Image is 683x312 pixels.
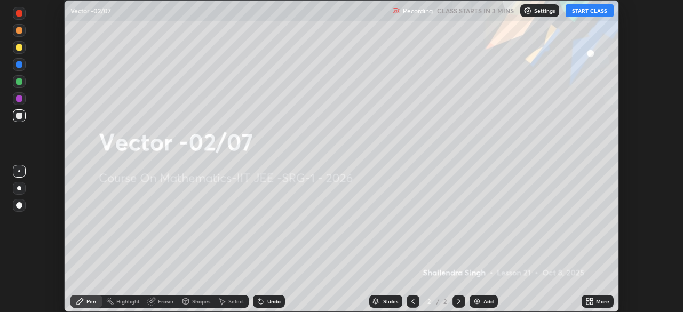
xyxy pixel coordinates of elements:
div: Add [483,299,494,304]
img: recording.375f2c34.svg [392,6,401,15]
h5: CLASS STARTS IN 3 MINS [437,6,514,15]
img: add-slide-button [473,297,481,306]
button: START CLASS [566,4,614,17]
div: 2 [424,298,434,305]
div: Slides [383,299,398,304]
p: Vector -02/07 [70,6,111,15]
div: Select [228,299,244,304]
div: Shapes [192,299,210,304]
div: Highlight [116,299,140,304]
p: Recording [403,7,433,15]
div: Pen [86,299,96,304]
div: More [596,299,609,304]
div: Eraser [158,299,174,304]
div: / [436,298,440,305]
div: Undo [267,299,281,304]
div: 2 [442,297,448,306]
p: Settings [534,8,555,13]
img: class-settings-icons [523,6,532,15]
